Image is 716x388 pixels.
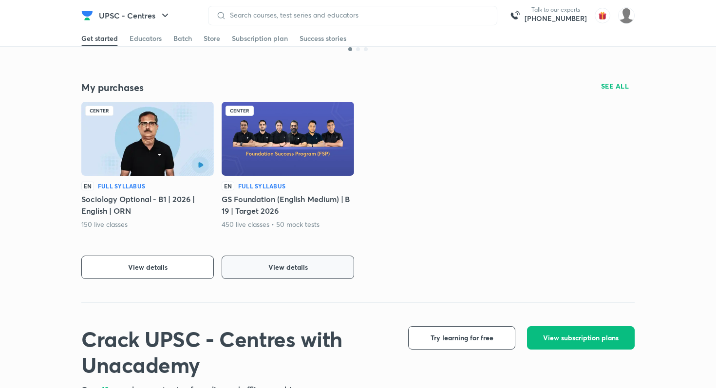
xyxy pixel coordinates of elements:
[226,106,254,116] div: Center
[130,34,162,43] div: Educators
[81,193,214,217] h5: Sociology Optional - B1 | 2026 | English | ORN
[173,31,192,46] a: Batch
[431,333,493,343] span: Try learning for free
[226,11,489,19] input: Search courses, test series and educators
[204,31,220,46] a: Store
[595,8,610,23] img: avatar
[222,220,320,229] p: 450 live classes • 50 mock tests
[81,34,118,43] div: Get started
[222,182,234,190] p: EN
[601,83,629,90] span: SEE ALL
[222,102,354,176] img: Batch Thumbnail
[268,262,308,272] span: View details
[525,14,587,23] a: [PHONE_NUMBER]
[130,31,162,46] a: Educators
[238,182,285,190] h6: Full Syllabus
[232,31,288,46] a: Subscription plan
[204,34,220,43] div: Store
[173,34,192,43] div: Batch
[543,333,619,343] span: View subscription plans
[81,256,214,279] button: View details
[81,220,128,229] p: 150 live classes
[98,182,145,190] h6: Full Syllabus
[300,34,346,43] div: Success stories
[81,326,393,378] h1: Crack UPSC - Centres with Unacademy
[408,326,515,350] button: Try learning for free
[300,31,346,46] a: Success stories
[525,6,587,14] p: Talk to our experts
[128,262,168,272] span: View details
[618,7,635,24] img: Akshat Sharma
[81,81,358,94] h4: My purchases
[505,6,525,25] img: call-us
[595,78,635,94] button: SEE ALL
[527,326,635,350] button: View subscription plans
[81,182,94,190] p: EN
[93,6,177,25] button: UPSC - Centres
[81,102,214,176] img: Batch Thumbnail
[85,106,113,116] div: Center
[81,10,93,21] img: Company Logo
[81,31,118,46] a: Get started
[222,256,354,279] button: View details
[232,34,288,43] div: Subscription plan
[222,193,354,217] h5: GS Foundation (English Medium) | B 19 | Target 2026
